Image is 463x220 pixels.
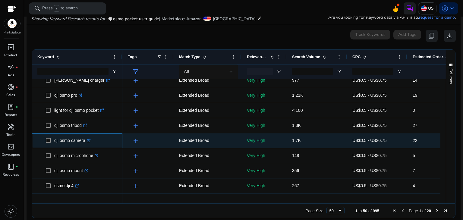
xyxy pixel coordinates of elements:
span: handyman [7,123,14,130]
p: Sales [6,92,15,98]
span: 19 [413,93,417,98]
i: Showing Keyword Research results for: [31,16,106,22]
span: Estimated Orders/Month [413,55,449,59]
span: Columns [448,68,454,84]
span: 5 [413,153,415,158]
input: Search Volume Filter Input [292,68,333,75]
p: Product [4,52,17,58]
span: US$0.5 - US$0.75 [352,123,387,128]
span: Keyword [37,55,54,59]
span: fiber_manual_record [16,66,18,68]
p: Extended Broad [179,119,236,132]
p: Extended Broad [179,134,236,147]
span: 7 [413,168,415,173]
span: account_circle [441,5,449,12]
span: add [132,77,139,84]
span: fiber_manual_record [16,165,18,168]
p: Very High [247,195,281,207]
span: book_4 [7,163,14,170]
div: Page Size [326,207,345,214]
span: US$0.5 - US$0.75 [352,108,387,113]
span: lab_profile [7,103,14,111]
div: Page Size: [306,209,325,213]
p: dji osmo microphone [54,149,99,162]
span: Page [409,209,418,213]
span: 1.21K [292,93,303,98]
span: CPC [352,55,361,59]
p: Extended Broad [179,74,236,86]
span: 0 [413,108,415,113]
p: [PERSON_NAME] charger [54,74,110,86]
span: 267 [292,183,299,188]
p: Extended Broad [179,195,236,207]
p: dji osmo tripod [54,119,87,132]
span: 14 [413,78,417,83]
span: add [132,182,139,190]
span: 995 [373,209,380,213]
p: Marketplace [4,30,20,35]
span: [GEOGRAPHIC_DATA] [213,16,256,22]
span: 356 [292,168,299,173]
input: CPC Filter Input [352,68,393,75]
span: 20 [427,209,431,213]
span: add [132,137,139,144]
span: | Marketplace: Amazon [159,16,202,22]
span: 50 [363,209,367,213]
span: donut_small [7,83,14,91]
p: Very High [247,119,281,132]
p: Very High [247,134,281,147]
span: / [54,5,59,12]
div: Previous Page [400,208,405,213]
span: of [422,209,426,213]
span: search [34,5,41,12]
div: Last Page [443,208,448,213]
span: dji osmo pocket user guide [108,16,159,22]
p: Extended Broad [179,180,236,192]
span: campaign [7,64,14,71]
p: Very High [247,180,281,192]
span: 22 [413,138,417,143]
span: US$0.5 - US$0.75 [352,138,387,143]
p: Ads [8,72,14,78]
span: 1 [419,209,421,213]
span: add [132,107,139,114]
p: dji osmo mount [54,165,88,177]
button: Open Filter Menu [112,69,117,74]
div: Next Page [435,208,439,213]
div: First Page [392,208,397,213]
span: Relevance Score [247,55,268,59]
p: Resources [2,172,19,177]
p: Press to search [42,5,78,12]
span: Match Type [179,55,200,59]
input: Keyword Filter Input [37,68,109,75]
button: Open Filter Menu [276,69,281,74]
span: 148 [292,153,299,158]
span: US$0.5 - US$0.75 [352,78,387,83]
span: filter_alt [132,68,139,75]
p: Reports [5,112,17,118]
span: 977 [292,78,299,83]
img: us.svg [421,5,427,11]
p: Extended Broad [179,104,236,117]
p: Extended Broad [179,165,236,177]
span: code_blocks [7,143,14,150]
p: Very High [247,104,281,117]
p: Very High [247,149,281,162]
span: inventory_2 [7,44,14,51]
span: Tags [128,55,137,59]
span: 1 [355,209,357,213]
p: dji osmo camera [54,134,91,147]
span: US$0.5 - US$0.75 [352,93,387,98]
span: Search Volume [292,55,320,59]
span: download [446,32,453,39]
p: Very High [247,89,281,102]
p: Extended Broad [179,89,236,102]
span: 1.7K [292,138,301,143]
span: to [358,209,362,213]
span: US$0.5 - US$0.75 [352,183,387,188]
span: add [132,152,139,159]
span: keyboard_arrow_down [449,5,456,12]
p: light for dji osmo pocket [54,104,104,117]
span: light_mode [7,208,14,215]
span: All [184,69,189,74]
